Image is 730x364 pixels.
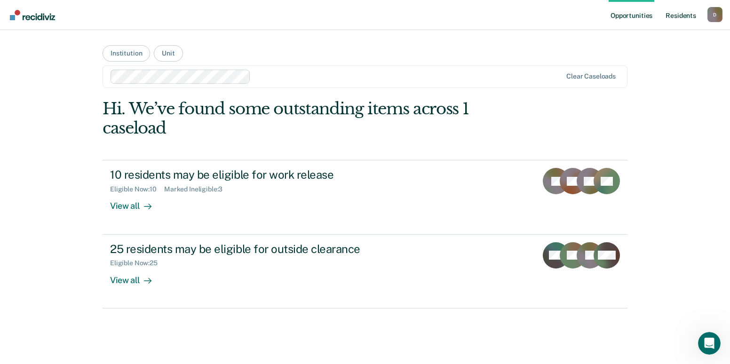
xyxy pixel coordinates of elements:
button: Profile dropdown button [707,7,722,22]
button: Unit [154,45,182,62]
div: View all [110,267,163,285]
div: Eligible Now : 25 [110,259,165,267]
iframe: Intercom live chat [698,332,721,355]
div: Marked Ineligible : 3 [164,185,230,193]
div: D [707,7,722,22]
div: 10 residents may be eligible for work release [110,168,440,182]
div: Eligible Now : 10 [110,185,164,193]
a: 10 residents may be eligible for work releaseEligible Now:10Marked Ineligible:3View all [103,160,627,234]
div: Clear caseloads [566,72,616,80]
button: Institution [103,45,150,62]
div: View all [110,193,163,212]
img: Recidiviz [10,10,55,20]
div: Hi. We’ve found some outstanding items across 1 caseload [103,99,523,138]
div: 25 residents may be eligible for outside clearance [110,242,440,256]
a: 25 residents may be eligible for outside clearanceEligible Now:25View all [103,235,627,309]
